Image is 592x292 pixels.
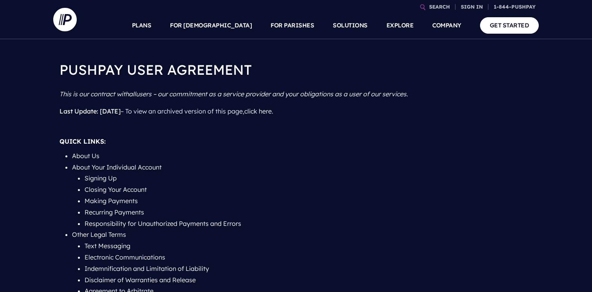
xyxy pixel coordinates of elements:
a: About Us [72,152,99,160]
a: Signing Up [85,174,117,182]
a: SOLUTIONS [333,12,368,39]
a: COMPANY [432,12,461,39]
a: Recurring Payments [85,208,144,216]
i: This is our contract with [60,90,129,98]
a: Text Messaging [85,242,130,250]
a: Making Payments [85,197,138,205]
a: Closing Your Account [85,186,147,193]
span: Last Update: [DATE] [60,107,121,115]
a: PLANS [132,12,152,39]
a: Responsibility for Unauthorized Payments and Errors [85,220,241,227]
a: FOR [DEMOGRAPHIC_DATA] [170,12,252,39]
a: Electronic Communications [85,253,165,261]
a: Indemnification and Limitation of Liability [85,265,209,272]
strong: QUICK LINKS: [60,137,106,145]
a: GET STARTED [480,17,539,33]
a: Other Legal Terms [72,231,126,238]
a: click here [244,107,272,115]
a: FOR PARISHES [271,12,314,39]
a: EXPLORE [386,12,414,39]
i: all [129,90,136,98]
i: users – our commitment as a service provider and your obligations as a user of our services. [136,90,408,98]
p: – To view an archived version of this page, . [60,103,532,120]
a: Disclaimer of Warranties and Release [85,276,196,284]
h1: PUSHPAY USER AGREEMENT [60,55,532,85]
a: About Your Individual Account [72,163,162,171]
